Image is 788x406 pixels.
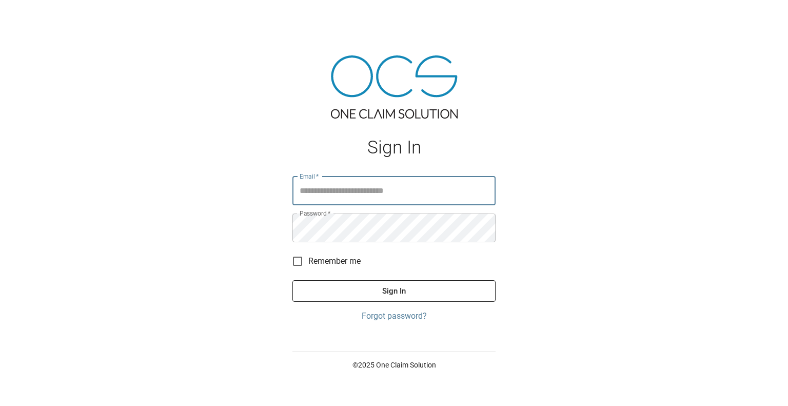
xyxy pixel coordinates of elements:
[292,310,496,322] a: Forgot password?
[292,280,496,302] button: Sign In
[292,137,496,158] h1: Sign In
[331,55,458,119] img: ocs-logo-tra.png
[12,6,53,27] img: ocs-logo-white-transparent.png
[300,172,319,181] label: Email
[308,255,361,267] span: Remember me
[292,360,496,370] p: © 2025 One Claim Solution
[300,209,330,218] label: Password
